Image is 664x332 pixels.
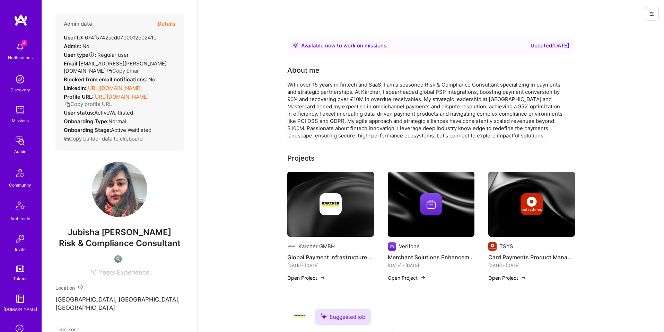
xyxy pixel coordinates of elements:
img: admin teamwork [13,134,27,148]
div: Verifone [399,243,420,250]
h4: Global Payment Infrastructure Optimization [287,253,374,262]
strong: Email: [64,60,79,67]
div: Missions [12,117,29,124]
img: cover [488,172,575,237]
strong: Blocked from email notifications: [64,76,148,83]
div: Architects [10,215,30,222]
h4: Merchant Solutions Enhancement [388,253,474,262]
div: TSYS [499,243,513,250]
div: Available now to work on missions . [301,42,388,50]
strong: Onboarding Type: [64,118,108,125]
div: Community [9,181,31,189]
h4: Admin data [64,21,92,27]
strong: Admin: [64,43,81,50]
div: Notifications [8,54,33,61]
img: Company logo [388,242,396,251]
img: tokens [16,266,24,272]
span: Active Waitlisted [111,127,151,133]
img: Company logo [287,242,296,251]
i: Help [88,52,95,58]
strong: Onboarding Stage: [64,127,111,133]
div: No [64,76,155,83]
div: [DATE] - [DATE] [388,262,474,269]
div: Tokens [13,275,27,282]
div: About me [287,65,320,75]
div: [DATE] - [DATE] [287,262,374,269]
span: normal [108,118,126,125]
button: Copy Email [107,67,140,74]
img: Not Scrubbed [114,255,122,263]
img: Invite [13,232,27,246]
span: 4 [21,40,27,46]
img: teamwork [13,103,27,117]
img: arrow-right [320,275,325,280]
img: Company logo [488,242,497,251]
strong: Profile URL: [64,93,93,100]
button: Details [158,14,175,34]
img: Company logo [293,309,307,323]
button: Copy profile URL [65,100,112,108]
strong: User type : [64,52,96,58]
img: cover [287,172,374,237]
img: Company logo [420,193,442,215]
img: cover [388,172,474,237]
button: Open Project [488,274,526,281]
img: Company logo [320,193,342,215]
a: [URL][DOMAIN_NAME] [86,85,142,91]
img: User Avatar [92,162,147,217]
strong: LinkedIn: [64,85,86,91]
div: [DOMAIN_NAME] [3,306,37,313]
button: Copy builder data to clipboard [64,135,143,142]
div: Discovery [10,86,30,93]
i: icon Copy [64,136,69,142]
button: Open Project [287,274,325,281]
span: Risk & Compliance Consultant [59,238,181,248]
h4: Card Payments Product Management [488,253,575,262]
a: [URL][DOMAIN_NAME] [93,93,149,100]
img: arrow-right [420,275,426,280]
span: Years Experience [99,269,149,276]
i: icon Copy [65,102,70,107]
div: Karcher GMBH [298,243,335,250]
div: No [64,43,89,50]
span: ActiveWaitlisted [94,109,133,116]
img: arrow-right [521,275,526,280]
div: [DATE] - [DATE] [488,262,575,269]
div: Updated [DATE] [531,42,569,50]
img: Architects [12,198,28,215]
i: icon SuggestedTeams [321,313,327,320]
div: 674f5742acd0700012e0241e [64,34,157,41]
img: discovery [13,72,27,86]
div: Regular user [64,51,129,59]
p: [GEOGRAPHIC_DATA], [GEOGRAPHIC_DATA], [GEOGRAPHIC_DATA] [55,296,184,312]
img: bell [13,40,27,54]
strong: User status: [64,109,94,116]
i: icon Copy [107,69,112,74]
img: Availability [293,43,298,48]
span: 10 [90,269,97,276]
div: Projects [287,153,315,163]
img: guide book [13,292,27,306]
span: [EMAIL_ADDRESS][PERSON_NAME][DOMAIN_NAME] [64,60,167,74]
div: Admin [14,148,26,155]
span: Jubisha [PERSON_NAME] [55,227,184,237]
img: Company logo [521,193,543,215]
div: Location [55,284,184,291]
button: Open Project [388,274,426,281]
div: Suggested job [315,309,371,325]
img: Community [12,165,28,181]
div: Invite [15,246,26,253]
img: logo [14,14,28,26]
strong: User ID: [64,34,84,41]
div: With over 15 years in fintech and SaaS, I am a seasoned Risk & Compliance Consultant specializing... [287,81,565,139]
